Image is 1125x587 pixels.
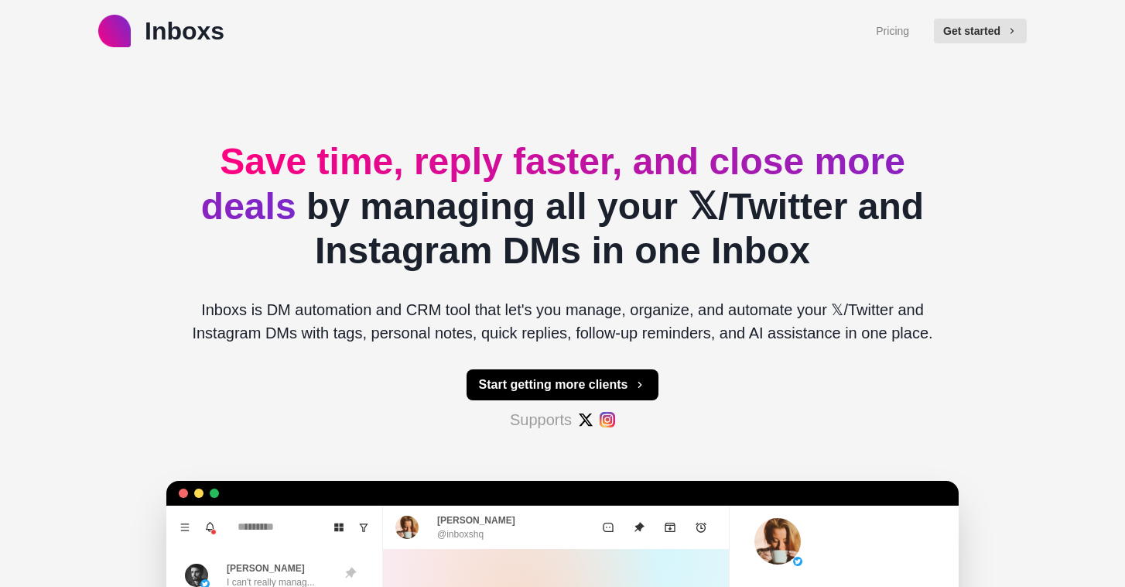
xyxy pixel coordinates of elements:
[624,512,655,543] button: Unpin
[600,412,615,427] img: #
[327,515,351,540] button: Board View
[467,369,659,400] button: Start getting more clients
[227,561,305,575] p: [PERSON_NAME]
[197,515,222,540] button: Notifications
[437,513,515,527] p: [PERSON_NAME]
[185,564,208,587] img: picture
[793,557,802,566] img: picture
[876,23,909,39] a: Pricing
[201,141,905,227] span: Save time, reply faster, and close more deals
[578,412,593,427] img: #
[145,12,224,50] p: Inboxs
[351,515,376,540] button: Show unread conversations
[934,19,1027,43] button: Get started
[686,512,716,543] button: Add reminder
[179,139,946,273] h2: by managing all your 𝕏/Twitter and Instagram DMs in one Inbox
[98,12,224,50] a: logoInboxs
[395,516,419,539] img: picture
[655,512,686,543] button: Archive
[98,15,131,47] img: logo
[593,512,624,543] button: Mark as unread
[179,298,946,345] p: Inboxs is DM automation and CRM tool that let's you manage, organize, and automate your 𝕏/Twitter...
[173,515,197,540] button: Menu
[437,527,484,541] p: @inboxshq
[754,518,801,565] img: picture
[510,408,572,431] p: Supports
